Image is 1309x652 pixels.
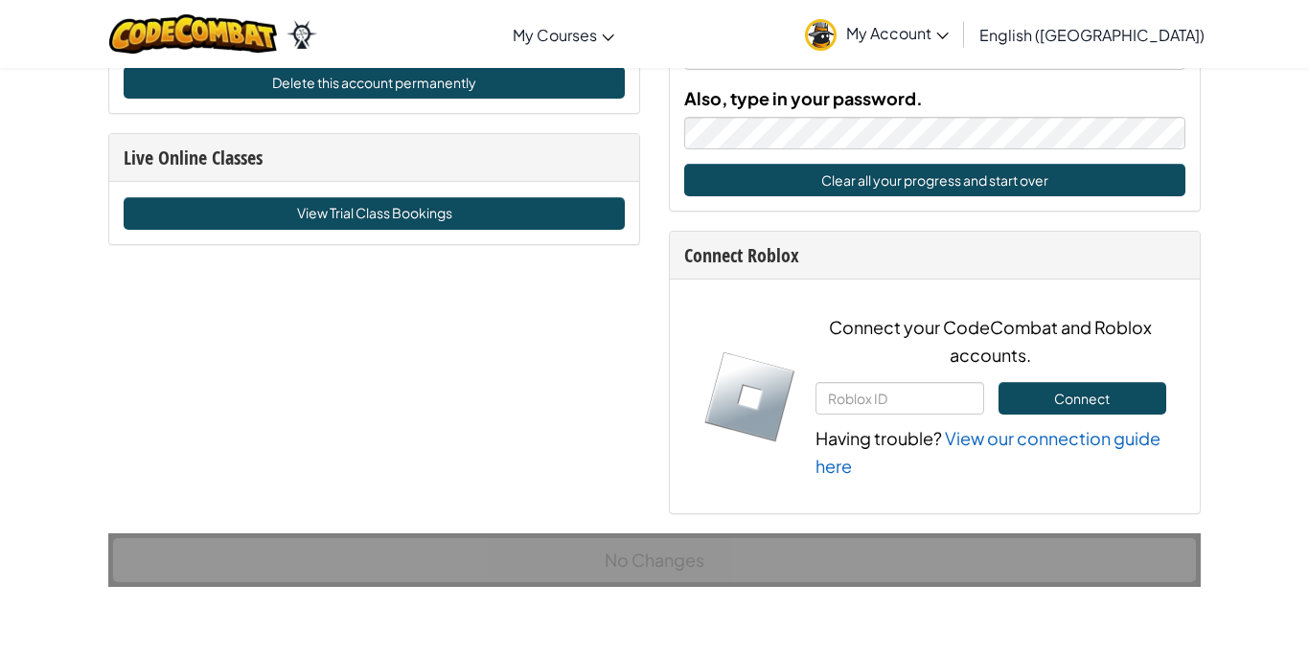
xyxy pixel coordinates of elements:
a: My Courses [503,9,624,60]
a: View Trial Class Bookings [124,197,625,230]
button: Delete this account permanently [124,66,625,99]
span: My Courses [513,25,597,45]
img: CodeCombat logo [109,14,277,54]
label: Also, type in your password. [684,84,923,112]
div: Connect Roblox [684,241,1185,269]
img: avatar [805,19,837,51]
button: Connect [999,382,1166,415]
input: Roblox ID [815,382,984,415]
span: English ([GEOGRAPHIC_DATA]) [979,25,1205,45]
img: roblox-logo.svg [703,350,796,443]
a: English ([GEOGRAPHIC_DATA]) [970,9,1214,60]
button: Clear all your progress and start over [684,164,1185,196]
span: Having trouble? [815,427,942,449]
div: Live Online Classes [124,144,625,171]
a: My Account [795,4,958,64]
a: View our connection guide here [815,427,1160,477]
p: Connect your CodeCombat and Roblox accounts. [815,313,1166,369]
img: Ozaria [287,20,317,49]
span: My Account [846,23,949,43]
